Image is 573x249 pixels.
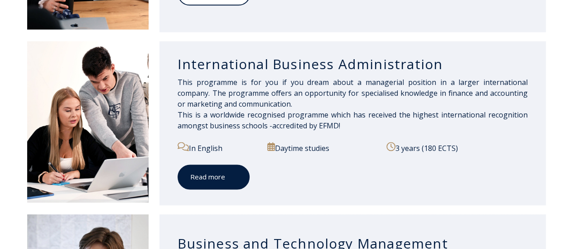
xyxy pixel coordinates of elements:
[386,142,528,154] p: 3 years (180 ECTS)
[178,56,528,73] h3: International Business Administration
[178,164,250,189] a: Read more
[178,142,260,154] p: In English
[27,41,149,202] img: International Business Administration
[267,142,379,154] p: Daytime studies
[178,77,528,131] span: This programme is for you if you dream about a managerial position in a larger international comp...
[272,121,338,131] a: accredited by EFMD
